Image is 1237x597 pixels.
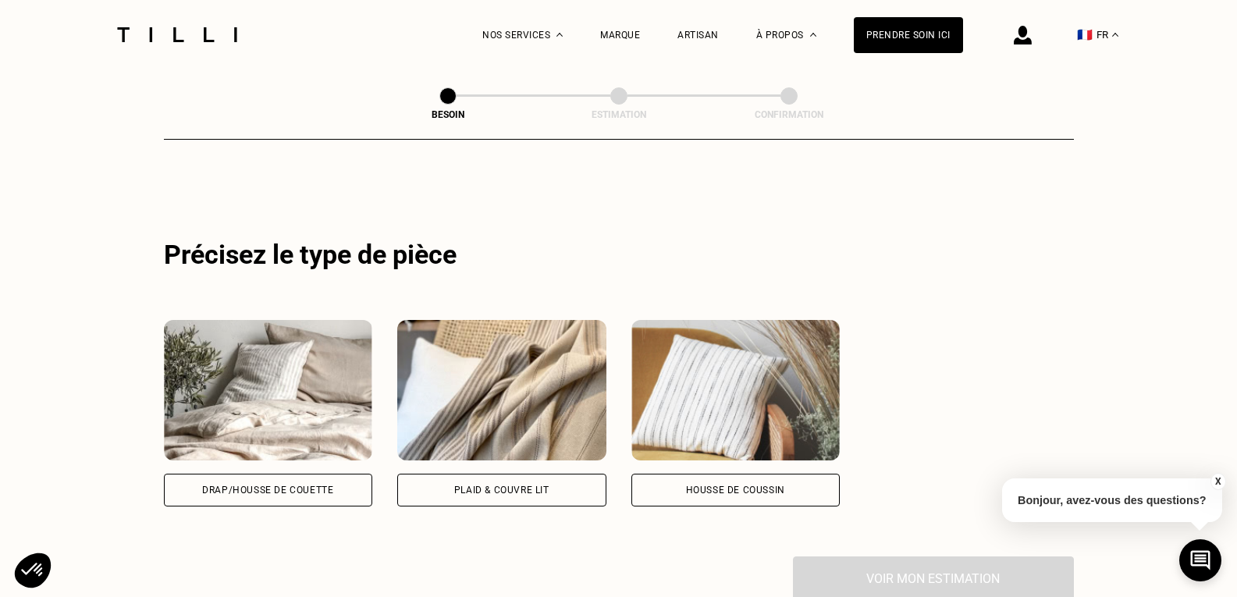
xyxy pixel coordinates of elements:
[677,30,719,41] a: Artisan
[1014,26,1032,44] img: icône connexion
[164,320,373,460] img: Tilli retouche votre Drap/Housse de couette
[1002,478,1222,522] p: Bonjour, avez-vous des questions?
[541,109,697,120] div: Estimation
[202,485,333,495] div: Drap/Housse de couette
[370,109,526,120] div: Besoin
[1077,27,1093,42] span: 🇫🇷
[810,33,816,37] img: Menu déroulant à propos
[556,33,563,37] img: Menu déroulant
[164,239,1074,270] div: Précisez le type de pièce
[112,27,243,42] img: Logo du service de couturière Tilli
[686,485,785,495] div: Housse de coussin
[1112,33,1118,37] img: menu déroulant
[1210,473,1225,490] button: X
[397,320,606,460] img: Tilli retouche votre Plaid & couvre lit
[600,30,640,41] a: Marque
[631,320,841,460] img: Tilli retouche votre Housse de coussin
[454,485,549,495] div: Plaid & couvre lit
[711,109,867,120] div: Confirmation
[854,17,963,53] a: Prendre soin ici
